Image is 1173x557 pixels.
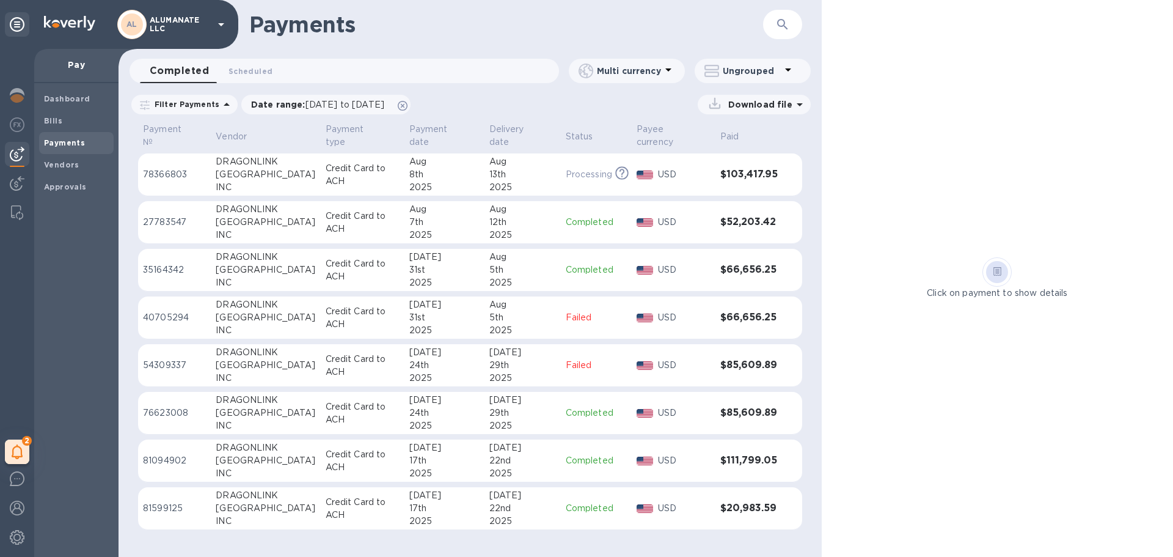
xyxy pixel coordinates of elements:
b: Vendors [44,160,79,169]
h3: $85,609.89 [720,360,778,371]
div: [GEOGRAPHIC_DATA] [216,168,315,181]
div: 7th [409,216,480,229]
div: Aug [489,155,556,168]
div: [GEOGRAPHIC_DATA] [216,502,315,515]
div: Aug [489,203,556,216]
div: DRAGONLINK [216,346,315,359]
p: Credit Card to ACH [326,496,400,522]
div: [DATE] [489,489,556,502]
p: 81599125 [143,502,206,515]
img: USD [637,314,653,322]
p: Failed [566,311,627,324]
p: Pay [44,59,109,71]
p: Vendor [216,130,247,143]
div: INC [216,419,315,432]
span: Scheduled [228,65,272,78]
img: USD [637,457,653,465]
p: Download file [723,98,792,111]
div: 29th [489,359,556,372]
h3: $20,983.59 [720,503,778,514]
h3: $66,656.25 [720,264,778,276]
p: Failed [566,359,627,372]
div: Aug [489,251,556,264]
p: Completed [566,264,627,276]
div: INC [216,515,315,528]
span: Status [566,130,609,143]
p: Credit Card to ACH [326,162,400,188]
div: INC [216,181,315,194]
div: DRAGONLINK [216,203,315,216]
div: 2025 [409,276,480,289]
p: Filter Payments [150,99,219,109]
p: 35164342 [143,264,206,276]
div: 2025 [489,467,556,480]
div: [DATE] [489,394,556,407]
p: 27783547 [143,216,206,229]
h1: Payments [249,12,692,37]
img: Logo [44,16,95,31]
div: 2025 [489,515,556,528]
div: 2025 [409,181,480,194]
div: INC [216,276,315,289]
p: Credit Card to ACH [326,353,400,378]
div: 2025 [409,324,480,337]
div: 2025 [409,229,480,242]
div: 2025 [409,515,480,528]
div: INC [216,229,315,242]
div: 31st [409,311,480,324]
div: Aug [409,155,480,168]
div: [GEOGRAPHIC_DATA] [216,216,315,229]
span: Payment date [409,123,480,149]
h3: $103,417.95 [720,169,778,180]
img: USD [637,409,653,418]
div: [DATE] [409,489,480,502]
div: 13th [489,168,556,181]
span: 2 [22,436,32,446]
p: Payment type [326,123,384,149]
p: Paid [720,130,739,143]
div: 2025 [489,324,556,337]
div: [DATE] [409,441,480,454]
img: USD [637,171,653,179]
p: Status [566,130,593,143]
img: USD [637,218,653,227]
div: 24th [409,359,480,372]
div: DRAGONLINK [216,441,315,454]
div: Aug [489,298,556,311]
div: 17th [409,454,480,467]
h3: $52,203.42 [720,216,778,228]
img: Foreign exchange [10,117,24,132]
div: Date range:[DATE] to [DATE] [241,95,411,114]
p: USD [658,407,711,419]
div: 17th [409,502,480,515]
b: Bills [44,116,62,125]
div: 22nd [489,502,556,515]
div: 2025 [489,229,556,242]
div: [GEOGRAPHIC_DATA] [216,359,315,372]
div: 29th [489,407,556,419]
b: Payments [44,138,85,147]
div: [DATE] [489,346,556,359]
p: Multi currency [597,65,661,77]
div: [GEOGRAPHIC_DATA] [216,407,315,419]
p: Credit Card to ACH [326,257,400,283]
div: 2025 [489,419,556,432]
p: Credit Card to ACH [326,210,400,235]
p: Completed [566,216,627,229]
h3: $85,609.89 [720,407,778,419]
p: Payee currency [637,123,695,149]
span: Payment type [326,123,400,149]
div: DRAGONLINK [216,394,315,407]
p: USD [658,168,711,181]
p: ALUMANATE LLC [150,16,211,33]
span: Payment № [143,123,206,149]
p: Credit Card to ACH [326,305,400,331]
div: DRAGONLINK [216,298,315,311]
p: 40705294 [143,311,206,324]
div: 2025 [409,372,480,385]
h3: $66,656.25 [720,312,778,323]
p: USD [658,216,711,229]
p: Payment date [409,123,464,149]
p: Completed [566,407,627,419]
p: 54309337 [143,359,206,372]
